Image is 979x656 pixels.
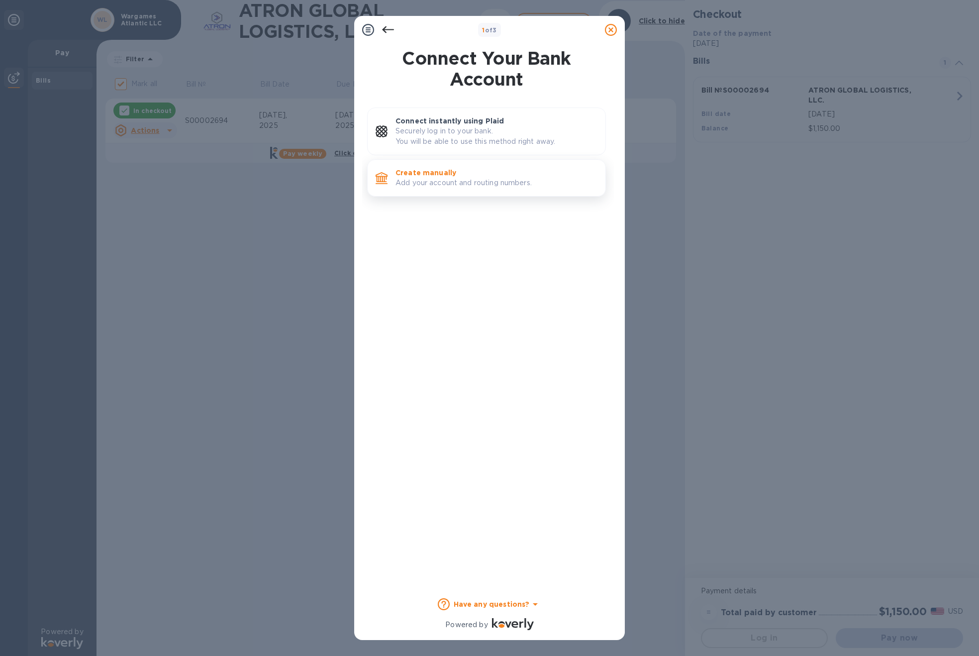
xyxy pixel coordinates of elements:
[395,168,597,178] p: Create manually
[395,126,597,147] p: Securely log in to your bank. You will be able to use this method right away.
[492,618,534,630] img: Logo
[395,116,597,126] p: Connect instantly using Plaid
[445,620,488,630] p: Powered by
[482,26,497,34] b: of 3
[363,48,610,90] h1: Connect Your Bank Account
[454,600,530,608] b: Have any questions?
[395,178,597,188] p: Add your account and routing numbers.
[482,26,485,34] span: 1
